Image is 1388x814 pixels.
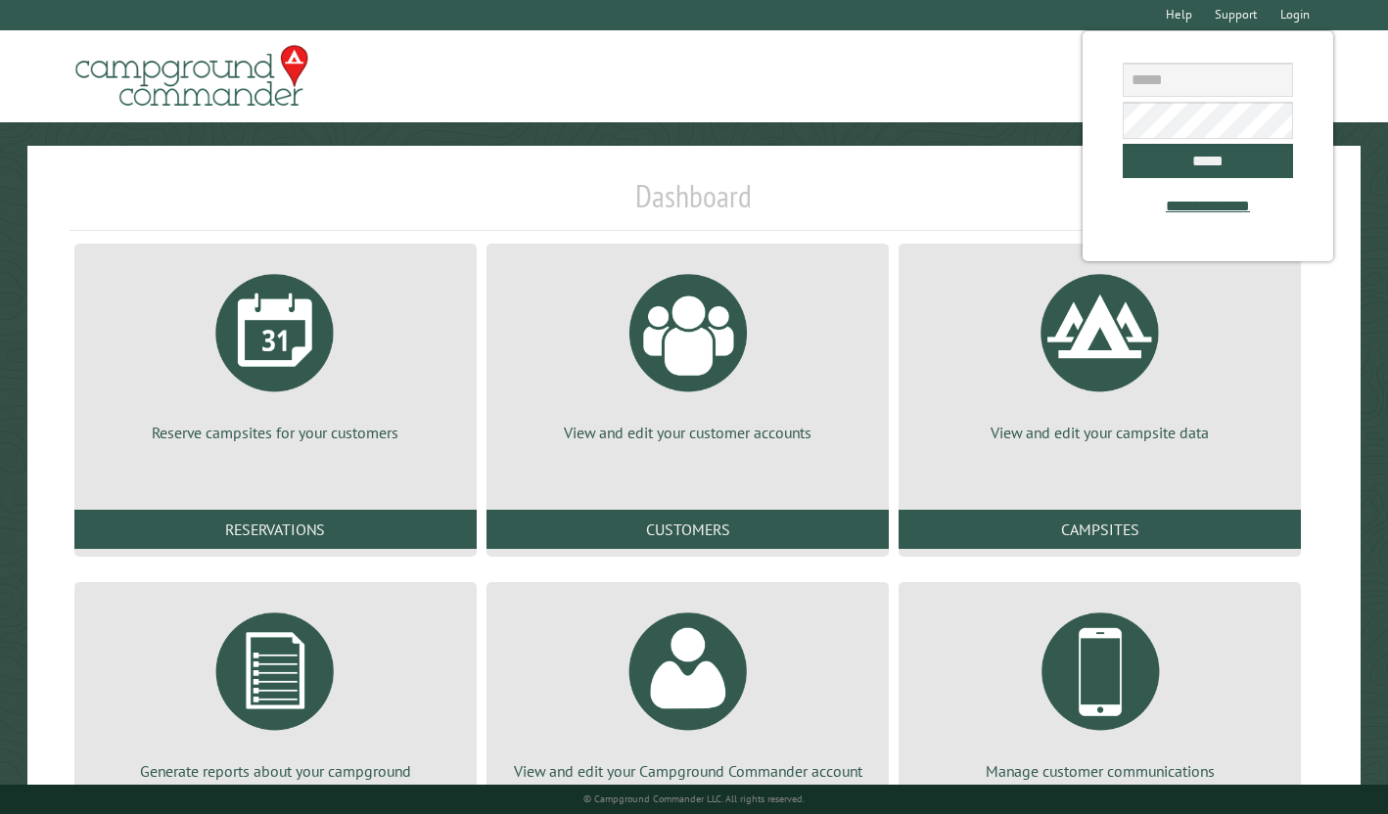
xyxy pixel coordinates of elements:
[510,259,865,443] a: View and edit your customer accounts
[98,760,453,782] p: Generate reports about your campground
[922,760,1277,782] p: Manage customer communications
[98,259,453,443] a: Reserve campsites for your customers
[69,177,1319,231] h1: Dashboard
[98,422,453,443] p: Reserve campsites for your customers
[69,38,314,114] img: Campground Commander
[74,510,477,549] a: Reservations
[922,259,1277,443] a: View and edit your campsite data
[510,422,865,443] p: View and edit your customer accounts
[922,422,1277,443] p: View and edit your campsite data
[510,598,865,782] a: View and edit your Campground Commander account
[510,760,865,782] p: View and edit your Campground Commander account
[486,510,889,549] a: Customers
[899,510,1301,549] a: Campsites
[98,598,453,782] a: Generate reports about your campground
[922,598,1277,782] a: Manage customer communications
[583,792,805,805] small: © Campground Commander LLC. All rights reserved.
